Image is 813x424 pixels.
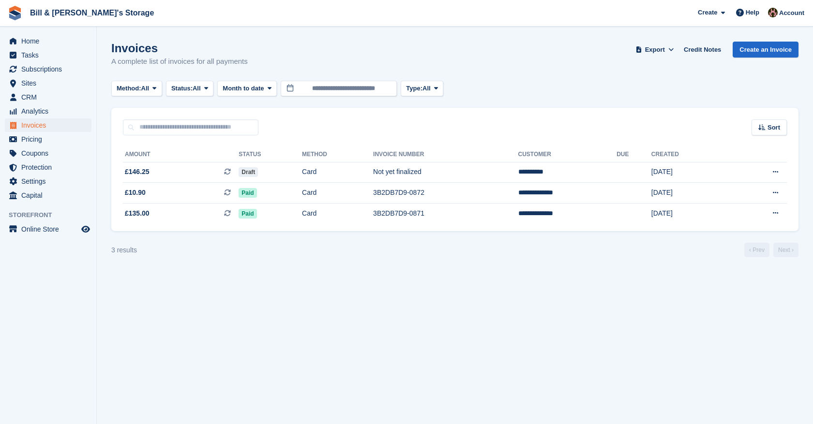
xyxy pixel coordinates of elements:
a: menu [5,161,91,174]
a: Create an Invoice [733,42,798,58]
span: Sort [768,123,780,132]
td: Card [302,162,373,183]
span: Create [698,8,717,17]
th: Customer [518,147,617,162]
span: Invoices [21,118,79,132]
button: Export [633,42,676,58]
span: Type: [406,84,422,93]
td: 3B2DB7D9-0872 [373,183,518,204]
span: Method: [117,84,141,93]
span: Help [746,8,759,17]
div: 3 results [111,245,137,255]
th: Amount [123,147,239,162]
button: Month to date [217,81,277,97]
a: menu [5,132,91,146]
td: Card [302,183,373,204]
a: Next [773,243,798,257]
span: Sites [21,76,79,90]
button: Method: All [111,81,162,97]
span: Export [645,45,665,55]
a: menu [5,146,91,160]
span: Online Store [21,222,79,236]
span: Analytics [21,104,79,118]
span: Home [21,34,79,48]
nav: Page [742,243,800,257]
span: Month to date [223,84,264,93]
span: Capital [21,189,79,202]
span: Tasks [21,48,79,62]
span: Paid [239,188,256,198]
span: Coupons [21,146,79,160]
span: Account [779,8,804,18]
th: Due [617,147,651,162]
a: Credit Notes [680,42,725,58]
span: Pricing [21,132,79,146]
a: Previous [744,243,769,257]
span: £135.00 [125,208,150,219]
td: [DATE] [651,162,730,183]
td: 3B2DB7D9-0871 [373,203,518,223]
a: menu [5,175,91,188]
img: stora-icon-8386f47178a22dfd0bd8f6a31ec36ba5ce8667c1dd55bd0f319d3a0aa187defe.svg [8,6,22,20]
td: Card [302,203,373,223]
span: All [422,84,431,93]
span: CRM [21,90,79,104]
h1: Invoices [111,42,248,55]
span: All [193,84,201,93]
span: £10.90 [125,188,146,198]
a: menu [5,90,91,104]
th: Status [239,147,302,162]
th: Invoice Number [373,147,518,162]
th: Method [302,147,373,162]
span: Status: [171,84,193,93]
a: menu [5,34,91,48]
button: Type: All [401,81,443,97]
a: menu [5,48,91,62]
a: Bill & [PERSON_NAME]'s Storage [26,5,158,21]
a: menu [5,189,91,202]
td: [DATE] [651,183,730,204]
a: menu [5,76,91,90]
button: Status: All [166,81,213,97]
span: Subscriptions [21,62,79,76]
img: Jack Bottesch [768,8,778,17]
p: A complete list of invoices for all payments [111,56,248,67]
span: Storefront [9,210,96,220]
span: Draft [239,167,258,177]
span: £146.25 [125,167,150,177]
span: All [141,84,150,93]
a: menu [5,222,91,236]
a: menu [5,118,91,132]
a: menu [5,104,91,118]
a: Preview store [80,223,91,235]
th: Created [651,147,730,162]
td: Not yet finalized [373,162,518,183]
span: Paid [239,209,256,219]
a: menu [5,62,91,76]
span: Settings [21,175,79,188]
span: Protection [21,161,79,174]
td: [DATE] [651,203,730,223]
